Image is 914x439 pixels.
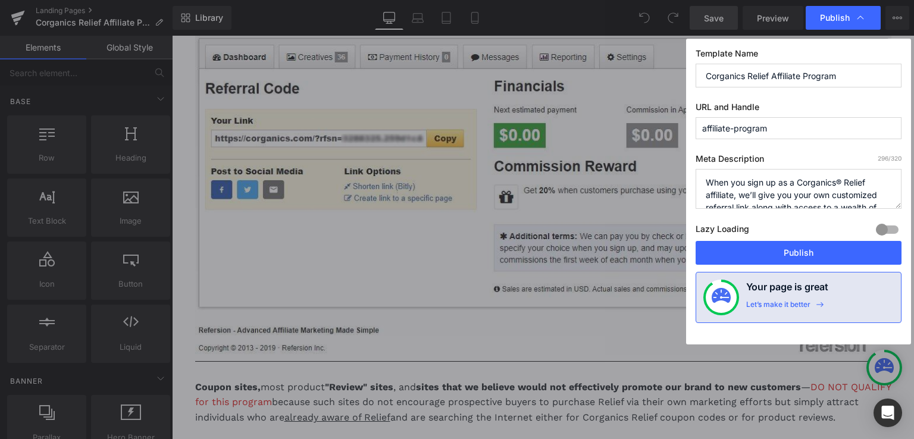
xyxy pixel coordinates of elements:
[874,399,902,427] div: Open Intercom Messenger
[696,221,749,241] label: Lazy Loading
[112,376,218,387] u: already aware of Relief
[89,346,153,357] span: most product
[820,12,850,23] span: Publish
[746,280,828,300] h4: Your page is great
[629,346,638,357] span: —
[696,102,902,117] label: URL and Handle
[221,346,244,357] span: , and
[23,346,89,357] b: Coupon sites,
[878,155,902,162] span: /320
[696,169,902,209] textarea: When you sign up as a Corganics® Relief affiliate, we’ll give you your own customized referral li...
[23,346,719,372] font: DO NOT QUALIFY for this program
[244,346,629,357] b: sites that we believe would not effectively promote our brand to new customers
[712,288,731,307] img: onboarding-status.svg
[746,300,810,315] div: Let’s make it better
[153,346,221,357] b: "Review" sites
[696,48,902,64] label: Template Name
[878,155,888,162] span: 296
[696,241,902,265] button: Publish
[696,153,902,169] label: Meta Description
[23,360,687,387] span: because such sites do not encourage prospective buyers to purchase Relief via their own marketing...
[218,376,663,387] span: and are searching the Internet either for Corganics Relief coupon codes or for product reviews.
